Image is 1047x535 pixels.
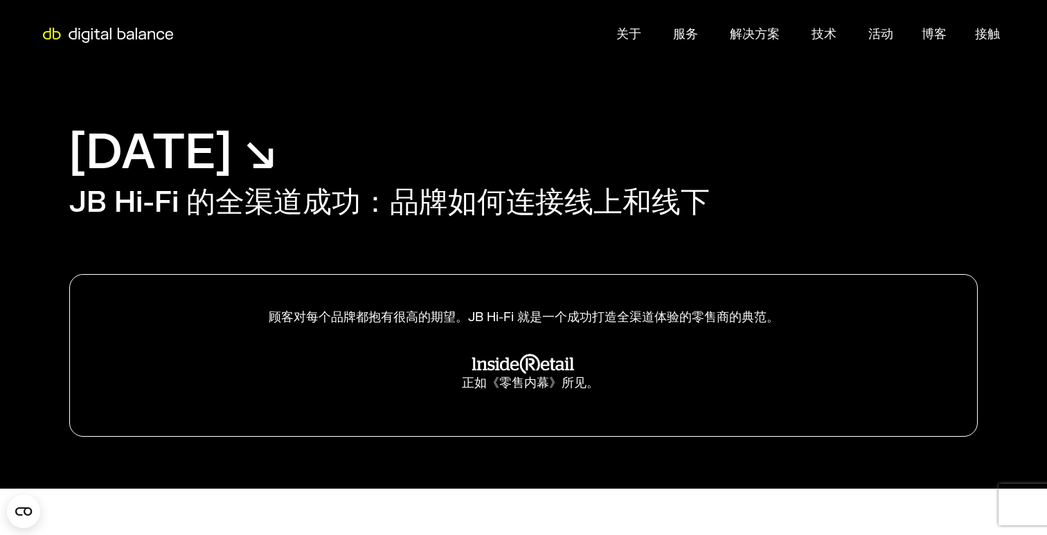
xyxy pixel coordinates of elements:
[183,21,1011,48] div: 菜单切换
[35,28,181,43] img: 数字平衡徽标
[69,184,710,221] font: JB Hi-Fi 的全渠道成功：品牌如何连接线上和线下
[975,26,1000,42] a: 接触
[868,26,893,42] a: 活动
[462,375,599,391] font: 正如《零售内幕》所见。
[730,26,780,42] a: 解决方案
[183,21,1011,48] nav: 菜单
[105,343,942,401] a: 正如《零售内幕》所见。
[7,495,40,528] button: 打开 CMP 小部件
[69,122,276,183] font: [DATE] ↘︎
[812,26,836,42] a: 技术
[616,26,641,42] a: 关于
[269,309,779,325] font: 顾客对每个品牌都抱有很高的期望。JB Hi-Fi 就是一个成功打造全渠道体验的零售商的典范。
[922,26,947,42] a: 博客
[673,26,698,42] a: 服务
